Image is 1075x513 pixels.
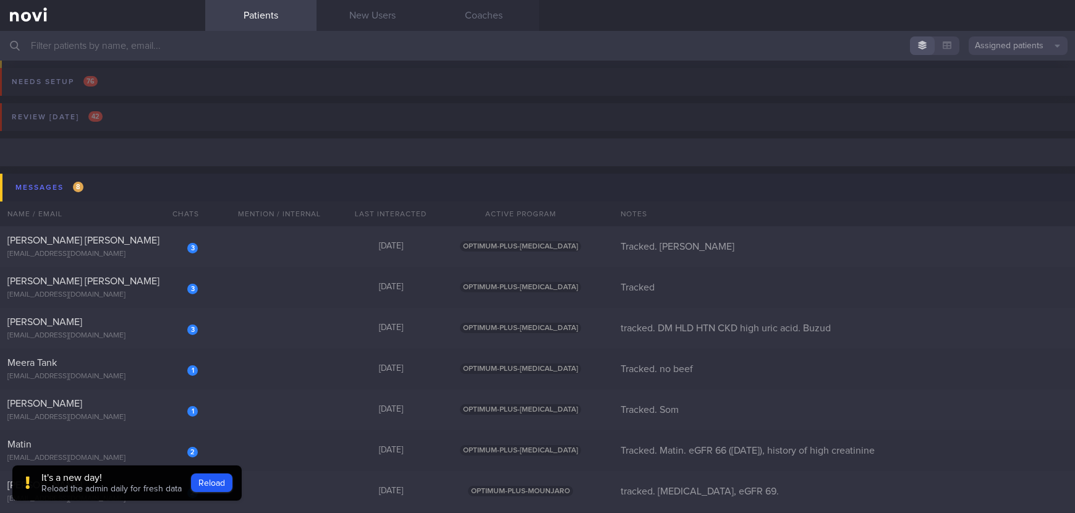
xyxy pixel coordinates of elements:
[73,182,83,192] span: 8
[187,365,198,376] div: 1
[335,241,446,252] div: [DATE]
[7,399,82,409] span: [PERSON_NAME]
[335,201,446,226] div: Last Interacted
[460,445,581,456] span: OPTIMUM-PLUS-[MEDICAL_DATA]
[41,472,182,484] div: It's a new day!
[613,240,1075,253] div: Tracked. [PERSON_NAME]
[41,485,182,493] span: Reload the admin daily for fresh data
[460,323,581,333] span: OPTIMUM-PLUS-[MEDICAL_DATA]
[460,241,581,252] span: OPTIMUM-PLUS-[MEDICAL_DATA]
[7,235,159,245] span: [PERSON_NAME] [PERSON_NAME]
[613,485,1075,498] div: tracked. [MEDICAL_DATA], eGFR 69.
[7,439,32,449] span: Matin
[7,331,198,341] div: [EMAIL_ADDRESS][DOMAIN_NAME]
[7,290,198,300] div: [EMAIL_ADDRESS][DOMAIN_NAME]
[7,454,198,463] div: [EMAIL_ADDRESS][DOMAIN_NAME]
[156,201,205,226] div: Chats
[9,74,101,90] div: Needs setup
[187,324,198,335] div: 3
[613,201,1075,226] div: Notes
[969,36,1068,55] button: Assigned patients
[187,406,198,417] div: 1
[7,480,82,490] span: [PERSON_NAME]
[7,413,198,422] div: [EMAIL_ADDRESS][DOMAIN_NAME]
[460,404,581,415] span: OPTIMUM-PLUS-[MEDICAL_DATA]
[12,179,87,196] div: Messages
[7,494,198,504] div: [EMAIL_ADDRESS][DOMAIN_NAME]
[335,323,446,334] div: [DATE]
[7,317,82,327] span: [PERSON_NAME]
[191,473,232,492] button: Reload
[7,250,198,259] div: [EMAIL_ADDRESS][DOMAIN_NAME]
[335,404,446,415] div: [DATE]
[7,372,198,381] div: [EMAIL_ADDRESS][DOMAIN_NAME]
[460,363,581,374] span: OPTIMUM-PLUS-[MEDICAL_DATA]
[335,486,446,497] div: [DATE]
[335,282,446,293] div: [DATE]
[446,201,595,226] div: Active Program
[335,445,446,456] div: [DATE]
[83,76,98,87] span: 76
[613,404,1075,416] div: Tracked. Som
[7,276,159,286] span: [PERSON_NAME] [PERSON_NAME]
[224,201,335,226] div: Mention / Internal
[88,111,103,122] span: 42
[187,243,198,253] div: 3
[335,363,446,375] div: [DATE]
[187,284,198,294] div: 3
[613,444,1075,457] div: Tracked. Matin. eGFR 66 ([DATE]), history of high creatinine
[460,282,581,292] span: OPTIMUM-PLUS-[MEDICAL_DATA]
[613,281,1075,294] div: Tracked
[7,358,57,368] span: Meera Tank
[187,447,198,457] div: 2
[9,109,106,125] div: Review [DATE]
[613,363,1075,375] div: Tracked. no beef
[613,322,1075,334] div: tracked. DM HLD HTN CKD high uric acid. Buzud
[468,486,573,496] span: OPTIMUM-PLUS-MOUNJARO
